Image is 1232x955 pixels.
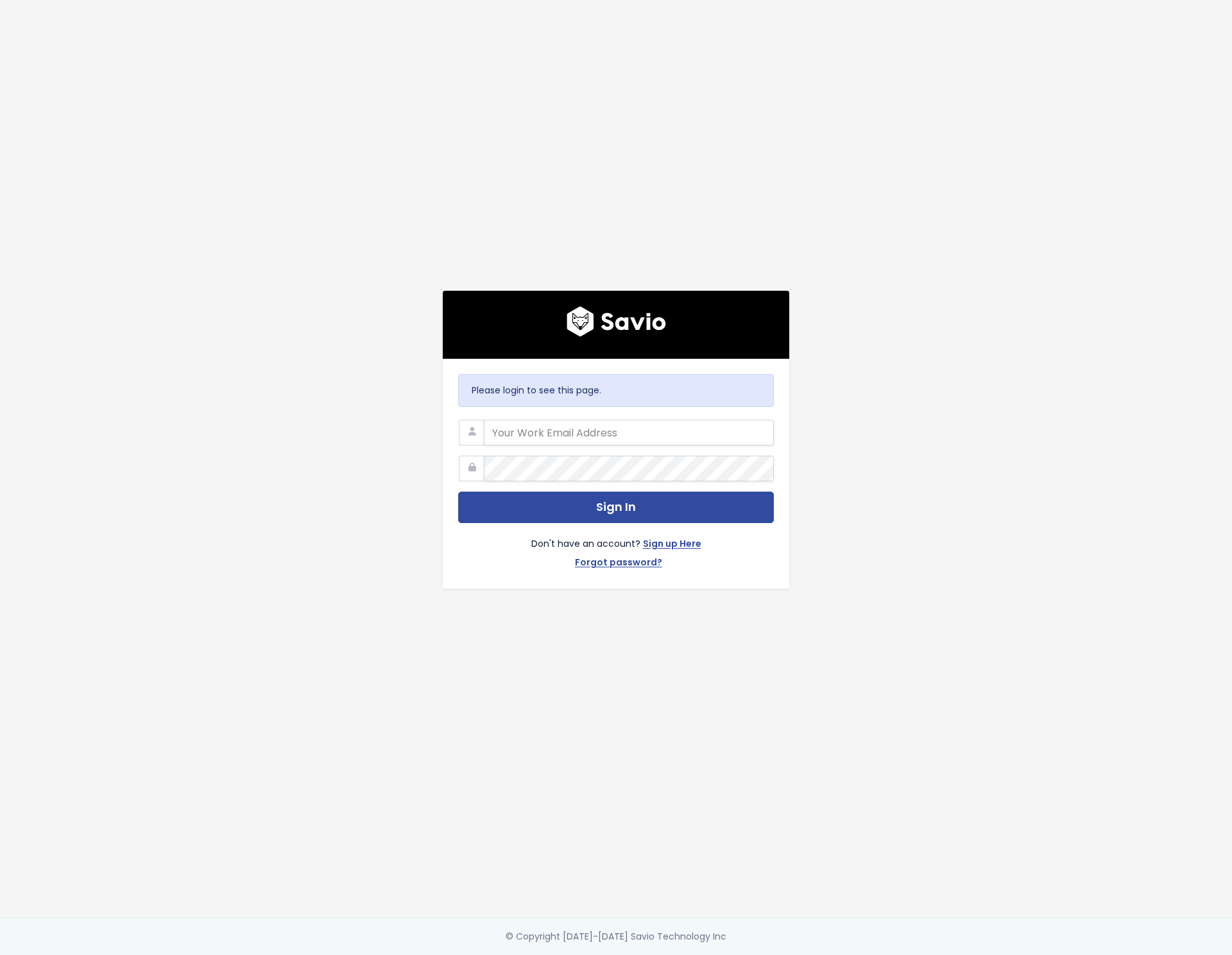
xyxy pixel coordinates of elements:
[472,383,760,399] p: Please login to see this page.
[458,492,774,523] button: Sign In
[567,306,666,337] img: logo600x187.a314fd40982d.png
[643,536,701,555] a: Sign up Here
[506,929,726,945] div: © Copyright [DATE]-[DATE] Savio Technology Inc
[458,523,774,573] div: Don't have an account?
[484,420,774,445] input: Your Work Email Address
[575,555,662,573] a: Forgot password?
